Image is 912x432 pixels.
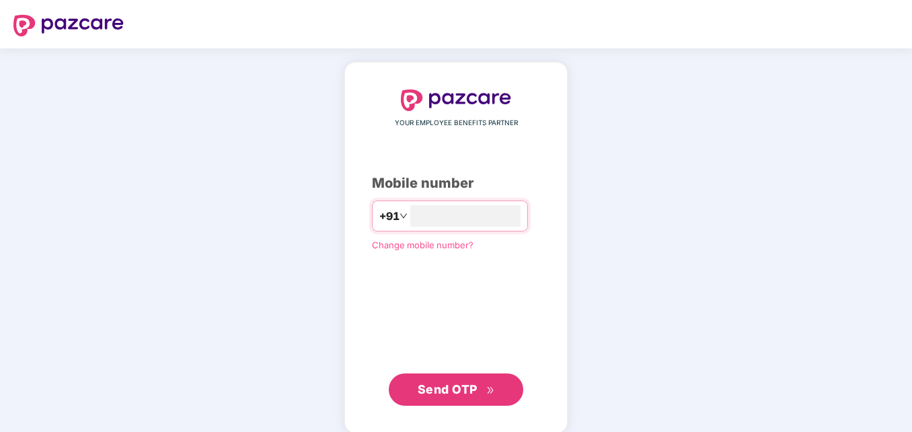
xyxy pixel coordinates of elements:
[401,89,511,111] img: logo
[395,118,518,129] span: YOUR EMPLOYEE BENEFITS PARTNER
[389,373,523,406] button: Send OTPdouble-right
[486,386,495,395] span: double-right
[372,240,473,250] a: Change mobile number?
[379,208,400,225] span: +91
[13,15,124,36] img: logo
[400,212,408,220] span: down
[372,173,540,194] div: Mobile number
[418,382,478,396] span: Send OTP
